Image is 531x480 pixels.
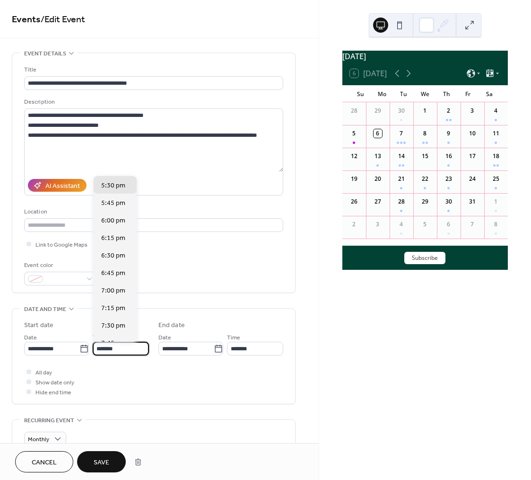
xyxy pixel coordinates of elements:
div: 5 [421,220,429,229]
span: 6:30 pm [101,251,125,261]
span: 6:45 pm [101,268,125,278]
span: 5:30 pm [101,181,125,191]
div: 3 [468,107,477,115]
span: Time [93,333,106,343]
div: 26 [350,197,358,206]
div: 30 [397,107,406,115]
div: End date [158,320,185,330]
div: Mo [371,85,392,102]
div: 4 [397,220,406,229]
div: 28 [350,107,358,115]
div: 8 [421,129,429,138]
span: All day [35,368,52,378]
button: Cancel [15,451,73,472]
a: Events [12,10,41,29]
div: Location [24,207,281,217]
div: 7 [468,220,477,229]
div: Title [24,65,281,75]
div: 7 [397,129,406,138]
button: Save [77,451,126,472]
span: Save [94,458,109,468]
span: Date [158,333,171,343]
span: Recurring event [24,416,74,426]
div: 4 [492,107,500,115]
div: 15 [421,152,429,160]
div: 23 [444,175,453,183]
div: We [414,85,435,102]
div: 1 [492,197,500,206]
span: 7:15 pm [101,303,125,313]
span: / Edit Event [41,10,85,29]
div: 14 [397,152,406,160]
div: 27 [374,197,382,206]
div: Event color [24,260,95,270]
div: 9 [444,129,453,138]
div: AI Assistant [45,181,80,191]
div: 25 [492,175,500,183]
div: 22 [421,175,429,183]
div: 18 [492,152,500,160]
div: 21 [397,175,406,183]
span: 6:15 pm [101,233,125,243]
div: 28 [397,197,406,206]
span: Time [227,333,240,343]
div: Fr [457,85,479,102]
div: 17 [468,152,477,160]
div: 10 [468,129,477,138]
div: 11 [492,129,500,138]
div: 20 [374,175,382,183]
span: Date [24,333,37,343]
div: 6 [374,129,382,138]
span: Event details [24,49,66,59]
div: Sa [479,85,500,102]
div: 16 [444,152,453,160]
span: 7:45 pm [101,338,125,348]
div: Start date [24,320,53,330]
div: 13 [374,152,382,160]
span: 5:45 pm [101,198,125,208]
div: 29 [374,107,382,115]
button: Subscribe [404,252,445,264]
div: 19 [350,175,358,183]
span: 7:30 pm [101,321,125,331]
div: Tu [393,85,414,102]
div: 24 [468,175,477,183]
div: Su [350,85,371,102]
div: 2 [444,107,453,115]
span: Show date only [35,378,74,388]
div: [DATE] [342,51,508,62]
div: Description [24,97,281,107]
span: Cancel [32,458,57,468]
div: 29 [421,197,429,206]
div: 6 [444,220,453,229]
div: 1 [421,107,429,115]
span: 7:00 pm [101,286,125,296]
span: Hide end time [35,388,71,398]
span: Monthly [28,434,49,445]
div: 12 [350,152,358,160]
div: 30 [444,197,453,206]
span: 6:00 pm [101,216,125,226]
span: Link to Google Maps [35,240,87,250]
div: 3 [374,220,382,229]
div: 5 [350,129,358,138]
button: AI Assistant [28,179,87,192]
span: Date and time [24,304,66,314]
div: 2 [350,220,358,229]
div: 8 [492,220,500,229]
div: 31 [468,197,477,206]
div: Th [436,85,457,102]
